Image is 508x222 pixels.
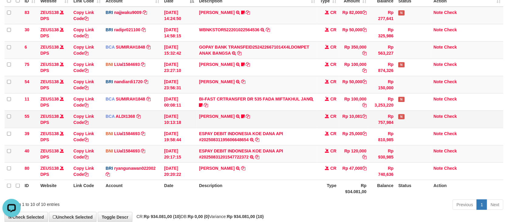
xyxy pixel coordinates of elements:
span: CR [330,10,336,15]
a: Check [444,27,457,32]
span: 30 [25,27,29,32]
a: ZEUS138 [40,79,59,84]
a: Check [444,62,457,67]
td: Rp 740,636 [369,162,396,180]
a: Check [444,10,457,15]
a: ZEUS138 [40,27,59,32]
span: CR [330,149,336,153]
a: [PERSON_NAME] [199,166,235,171]
td: [DATE] 10:13:18 [162,111,197,128]
strong: Rp 934.081,00 (10) [227,214,264,219]
td: DPS [38,128,71,145]
td: DPS [38,145,71,162]
a: Copy Link Code [73,166,94,177]
a: Note [434,27,443,32]
a: SUMIRAH1848 [116,97,145,101]
a: Copy najjwaku9009 to clipboard [143,10,147,15]
a: Copy ryangunawan022002 to clipboard [106,172,110,177]
a: Copy Link Code [73,149,94,159]
strong: Rp 934.081,00 (10) [144,214,181,219]
span: CR [330,166,336,171]
span: 6 [25,45,27,50]
span: 54 [25,79,29,84]
td: DPS [38,24,71,41]
span: BRI [106,10,113,15]
a: Copy Rp 100,000 to clipboard [362,68,367,73]
span: BRI [106,79,113,84]
a: Check [444,45,457,50]
a: Copy Rp 47,000 to clipboard [362,166,367,171]
a: Copy Link Code [73,131,94,142]
a: Check [444,79,457,84]
span: CR: DB: Variance: [134,214,264,219]
a: Copy Rp 50,000 to clipboard [362,79,367,84]
a: Previous [453,200,477,210]
td: [DATE] 14:24:50 [162,7,197,24]
a: Check [444,97,457,101]
a: Copy GOPAY BANK TRANSFEID2524226671014X4LDOMPET ANAK BANGSA to clipboard [237,51,241,56]
td: Rp 874,326 [369,59,396,76]
a: ALDI1368 [116,114,135,119]
td: Rp 350,000 [339,41,369,59]
a: Copy radipr021100 to clipboard [141,27,146,32]
a: Copy BI-FAST CRTRANSFER DR 535 FADA MIFTAKHUL JAN to clipboard [204,103,208,108]
a: Copy SUMIRAH1848 to clipboard [146,97,151,101]
span: Has Note [398,10,404,15]
button: Open LiveChat chat widget [2,2,21,21]
td: Rp 100,000 [339,93,369,111]
span: 11 [25,97,29,101]
a: Copy ESPAY DEBIT INDONESIA KOE DANA API #20250831195606648654 to clipboard [255,137,259,142]
td: Rp 150,000 [369,76,396,93]
a: ZEUS138 [40,10,59,15]
span: Has Note [398,114,404,119]
a: ZEUS138 [40,97,59,101]
td: Rp 3,253,220 [369,93,396,111]
a: Check [444,166,457,171]
div: Showing 1 to 10 of 10 entries [5,199,207,207]
span: 40 [25,149,29,153]
td: [DATE] 14:58:15 [162,24,197,41]
a: Note [434,79,443,84]
td: [DATE] 20:20:22 [162,162,197,180]
th: Action [431,180,503,197]
a: Note [434,131,443,136]
a: ZEUS138 [40,131,59,136]
a: Copy Rp 50,000 to clipboard [362,27,367,32]
th: Website [38,180,71,197]
a: Note [434,45,443,50]
a: radipr021100 [114,27,140,32]
span: BNI [106,62,113,67]
td: DPS [38,111,71,128]
td: Rp 47,000 [339,162,369,180]
span: 39 [25,131,29,136]
th: ID [22,180,38,197]
span: 75 [25,62,29,67]
a: Copy LUal1584693 to clipboard [141,149,145,153]
a: Copy Link Code [73,97,94,108]
td: [DATE] 20:17:15 [162,145,197,162]
a: ZEUS138 [40,114,59,119]
td: Rp 757,984 [369,111,396,128]
a: Note [434,10,443,15]
a: najjwaku9009 [114,10,141,15]
a: nandiardi1720 [114,79,143,84]
span: CR [330,97,336,101]
a: Copy DANA JUNIAWANDASI to clipboard [241,166,245,171]
span: CR [330,114,336,119]
span: CR [330,45,336,50]
span: Has Note [398,62,404,67]
td: Rp 930,985 [369,145,396,162]
td: DPS [38,7,71,24]
a: Copy Link Code [73,62,94,73]
a: Copy ESPAY DEBIT INDONESIA KOE DANA API #20250831201547722372 to clipboard [255,155,259,159]
td: Rp 325,986 [369,24,396,41]
td: [DATE] 23:56:31 [162,76,197,93]
td: Rp 10,081 [339,111,369,128]
a: Copy TARI PRATIWI to clipboard [246,10,250,15]
a: SUMIRAH1848 [116,45,145,50]
a: Copy Link Code [73,45,94,56]
th: Description [197,180,318,197]
span: BRI [106,27,113,32]
th: Link Code [71,180,103,197]
td: [DATE] 00:08:11 [162,93,197,111]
